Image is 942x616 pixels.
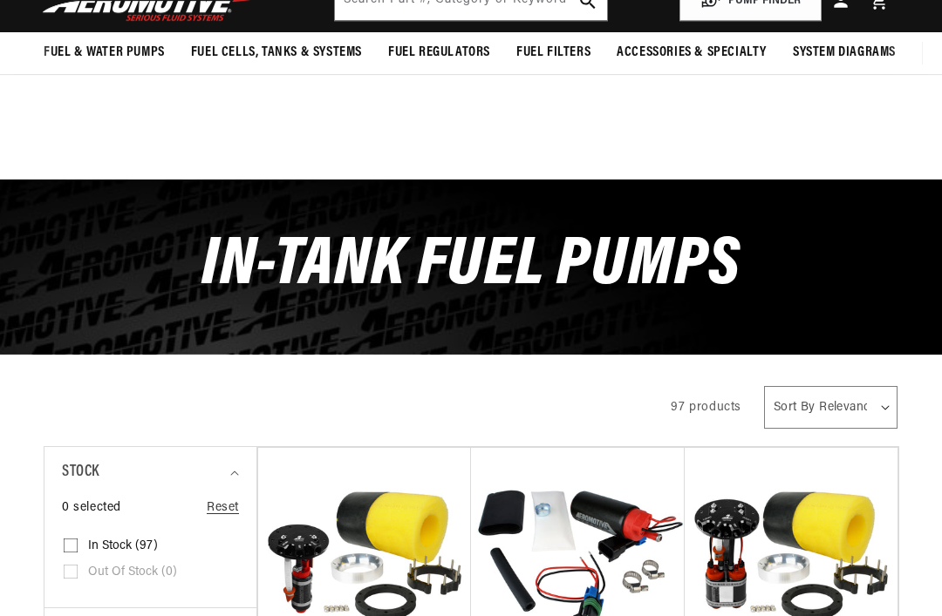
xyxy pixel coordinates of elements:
[793,44,896,62] span: System Diagrams
[503,32,604,73] summary: Fuel Filters
[62,498,121,518] span: 0 selected
[207,498,239,518] a: Reset
[88,565,177,580] span: Out of stock (0)
[201,232,741,301] span: In-Tank Fuel Pumps
[88,538,158,554] span: In stock (97)
[388,44,490,62] span: Fuel Regulators
[62,460,99,485] span: Stock
[31,32,178,73] summary: Fuel & Water Pumps
[617,44,767,62] span: Accessories & Specialty
[178,32,375,73] summary: Fuel Cells, Tanks & Systems
[780,32,909,73] summary: System Diagrams
[375,32,503,73] summary: Fuel Regulators
[671,401,741,414] span: 97 products
[516,44,590,62] span: Fuel Filters
[62,447,239,498] summary: Stock (0 selected)
[604,32,780,73] summary: Accessories & Specialty
[44,44,165,62] span: Fuel & Water Pumps
[191,44,362,62] span: Fuel Cells, Tanks & Systems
